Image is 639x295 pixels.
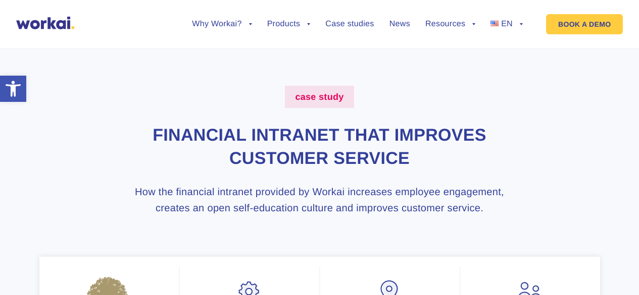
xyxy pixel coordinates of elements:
[389,20,410,28] a: News
[192,20,252,28] a: Why Workai?
[490,20,523,28] a: EN
[267,20,311,28] a: Products
[546,14,623,34] a: BOOK A DEMO
[501,20,513,28] span: EN
[123,124,516,170] h1: Financial Intranet that improves customer service
[325,20,374,28] a: Case studies
[285,86,354,108] label: case study
[123,184,516,216] h3: How the financial intranet provided by Workai increases employee engagement, creates an open self...
[425,20,475,28] a: Resources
